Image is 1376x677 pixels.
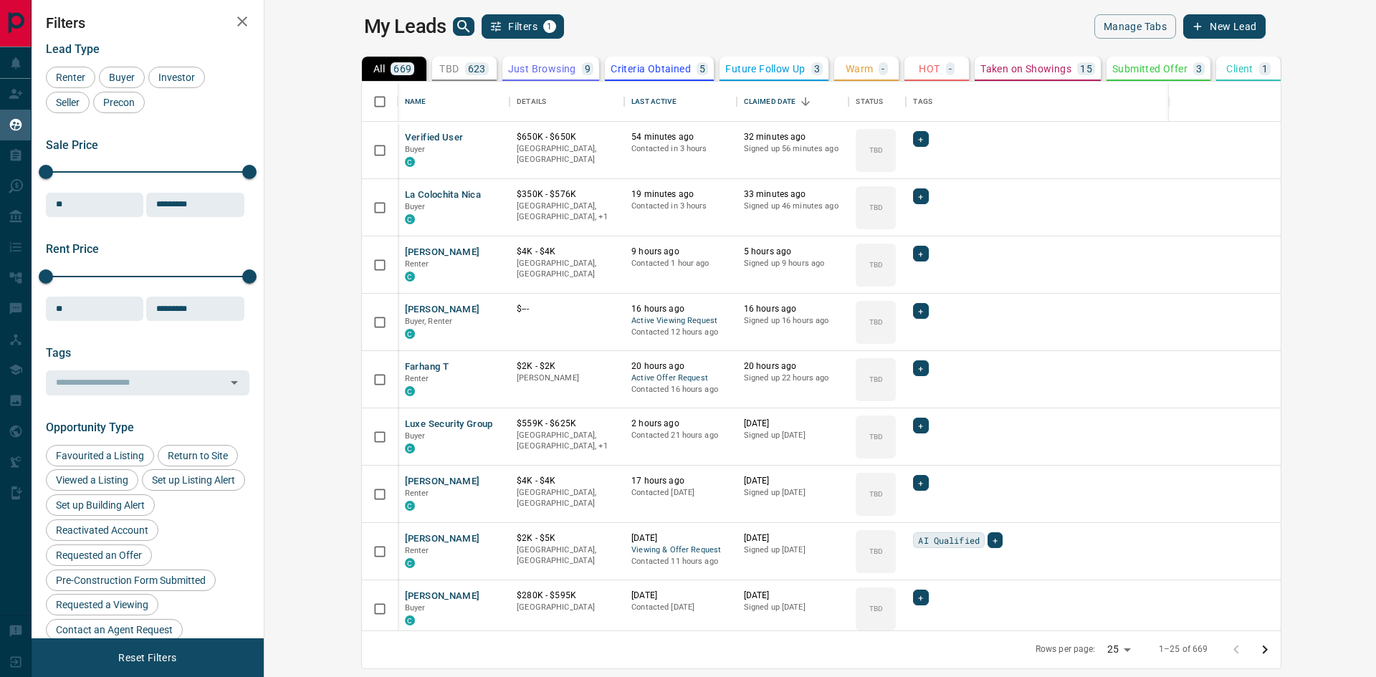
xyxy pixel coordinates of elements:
p: TBD [869,317,883,327]
p: TBD [439,64,459,74]
div: condos.ca [405,329,415,339]
p: Client [1226,64,1253,74]
p: [DATE] [631,590,730,602]
span: Return to Site [163,450,233,461]
span: Buyer [405,603,426,613]
div: + [913,246,928,261]
p: 5 [699,64,705,74]
span: Favourited a Listing [51,450,149,461]
p: TBD [869,202,883,213]
p: TBD [869,489,883,499]
p: [DATE] [631,532,730,544]
p: Signed up [DATE] [744,544,842,556]
span: Renter [405,374,429,383]
span: Renter [405,546,429,555]
span: Buyer, Renter [405,317,453,326]
div: Set up Building Alert [46,494,155,516]
p: Contacted [DATE] [631,602,730,613]
p: Signed up 46 minutes ago [744,201,842,212]
p: Just Browsing [508,64,576,74]
button: Sort [795,92,816,112]
div: Renter [46,67,95,88]
div: Tags [913,82,932,122]
p: $--- [517,303,617,315]
span: + [918,590,923,605]
div: condos.ca [405,615,415,625]
p: Toronto [517,201,617,223]
p: TBD [869,259,883,270]
p: Contacted 1 hour ago [631,258,730,269]
p: $4K - $4K [517,475,617,487]
span: Requested an Offer [51,549,147,561]
div: Last Active [631,82,676,122]
span: Reactivated Account [51,524,153,536]
p: 17 hours ago [631,475,730,487]
span: Seller [51,97,85,108]
button: Open [224,373,244,393]
div: + [913,303,928,319]
button: [PERSON_NAME] [405,532,480,546]
button: [PERSON_NAME] [405,246,480,259]
button: search button [453,17,474,36]
div: Investor [148,67,205,88]
div: Contact an Agent Request [46,619,183,640]
span: + [918,418,923,433]
span: Rent Price [46,242,99,256]
div: + [913,360,928,376]
p: 3 [814,64,820,74]
p: $280K - $595K [517,590,617,602]
p: $2K - $5K [517,532,617,544]
p: [GEOGRAPHIC_DATA], [GEOGRAPHIC_DATA] [517,487,617,509]
p: Criteria Obtained [611,64,691,74]
div: Return to Site [158,445,238,466]
p: [GEOGRAPHIC_DATA] [517,602,617,613]
p: [GEOGRAPHIC_DATA], [GEOGRAPHIC_DATA] [517,544,617,567]
span: Tags [46,346,71,360]
p: 16 hours ago [631,303,730,315]
span: + [918,189,923,203]
button: Farhang T [405,360,449,374]
p: [GEOGRAPHIC_DATA], [GEOGRAPHIC_DATA] [517,258,617,280]
span: Buyer [405,202,426,211]
p: Signed up [DATE] [744,487,842,499]
p: $4K - $4K [517,246,617,258]
span: + [918,304,923,318]
div: Requested an Offer [46,544,152,566]
p: [DATE] [744,418,842,430]
p: $650K - $650K [517,131,617,143]
button: Luxe Security Group [405,418,493,431]
p: 623 [468,64,486,74]
p: 20 hours ago [631,360,730,373]
span: Investor [153,72,200,83]
span: + [918,361,923,375]
p: Contacted 11 hours ago [631,556,730,567]
span: Buyer [405,431,426,441]
div: Reactivated Account [46,519,158,541]
p: Signed up 9 hours ago [744,258,842,269]
div: + [913,188,928,204]
div: condos.ca [405,214,415,224]
div: Status [849,82,906,122]
p: Warm [846,64,874,74]
span: + [993,533,998,547]
span: Set up Building Alert [51,499,150,511]
div: Claimed Date [744,82,796,122]
button: Manage Tabs [1094,14,1176,39]
p: TBD [869,374,883,385]
div: condos.ca [405,272,415,282]
div: Viewed a Listing [46,469,138,491]
div: Precon [93,92,145,113]
p: TBD [869,145,883,155]
div: Claimed Date [737,82,849,122]
p: Signed up [DATE] [744,602,842,613]
div: Buyer [99,67,145,88]
p: 1–25 of 669 [1159,643,1208,656]
div: Details [517,82,546,122]
button: La Colochita Nica [405,188,481,202]
p: Contacted 12 hours ago [631,327,730,338]
span: Sale Price [46,138,98,152]
div: + [988,532,1003,548]
div: Seller [46,92,90,113]
p: - [881,64,884,74]
div: condos.ca [405,558,415,568]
